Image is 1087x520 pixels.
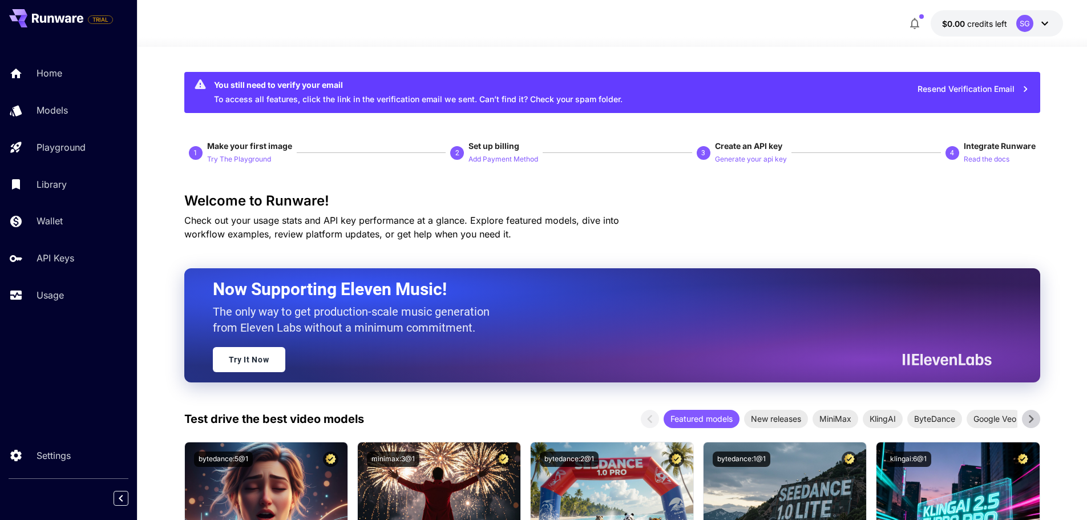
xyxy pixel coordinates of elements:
[950,148,954,158] p: 4
[214,75,623,110] div: To access all features, click the link in the verification email we sent. Can’t find it? Check yo...
[184,215,619,240] span: Check out your usage stats and API key performance at a glance. Explore featured models, dive int...
[942,19,967,29] span: $0.00
[468,154,538,165] p: Add Payment Method
[37,103,68,117] p: Models
[88,13,113,26] span: Add your payment card to enable full platform functionality.
[669,452,684,467] button: Certified Model – Vetted for best performance and includes a commercial license.
[496,452,511,467] button: Certified Model – Vetted for best performance and includes a commercial license.
[964,141,1036,151] span: Integrate Runware
[213,304,498,336] p: The only way to get production-scale music generation from Eleven Labs without a minimum commitment.
[37,288,64,302] p: Usage
[184,410,364,428] p: Test drive the best video models
[715,141,782,151] span: Create an API key
[813,410,858,428] div: MiniMax
[907,413,962,425] span: ByteDance
[713,452,770,467] button: bytedance:1@1
[1015,452,1031,467] button: Certified Model – Vetted for best performance and includes a commercial license.
[863,413,903,425] span: KlingAI
[967,410,1023,428] div: Google Veo
[367,452,419,467] button: minimax:3@1
[931,10,1063,37] button: $0.00SG
[967,19,1007,29] span: credits left
[193,148,197,158] p: 1
[967,413,1023,425] span: Google Veo
[455,148,459,158] p: 2
[715,154,787,165] p: Generate your api key
[715,152,787,166] button: Generate your api key
[37,449,71,462] p: Settings
[664,413,740,425] span: Featured models
[664,410,740,428] div: Featured models
[37,66,62,80] p: Home
[813,413,858,425] span: MiniMax
[907,410,962,428] div: ByteDance
[122,488,137,509] div: Collapse sidebar
[964,152,1009,166] button: Read the docs
[911,78,1036,101] button: Resend Verification Email
[886,452,931,467] button: klingai:6@1
[468,141,519,151] span: Set up billing
[37,140,86,154] p: Playground
[37,251,74,265] p: API Keys
[213,347,285,372] a: Try It Now
[1016,15,1033,32] div: SG
[468,152,538,166] button: Add Payment Method
[323,452,338,467] button: Certified Model – Vetted for best performance and includes a commercial license.
[863,410,903,428] div: KlingAI
[744,413,808,425] span: New releases
[184,193,1040,209] h3: Welcome to Runware!
[194,452,253,467] button: bytedance:5@1
[942,18,1007,30] div: $0.00
[744,410,808,428] div: New releases
[207,152,271,166] button: Try The Playground
[964,154,1009,165] p: Read the docs
[540,452,599,467] button: bytedance:2@1
[114,491,128,506] button: Collapse sidebar
[214,79,623,91] div: You still need to verify your email
[207,141,292,151] span: Make your first image
[701,148,705,158] p: 3
[213,279,983,300] h2: Now Supporting Eleven Music!
[88,15,112,24] span: TRIAL
[37,178,67,191] p: Library
[37,214,63,228] p: Wallet
[842,452,857,467] button: Certified Model – Vetted for best performance and includes a commercial license.
[207,154,271,165] p: Try The Playground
